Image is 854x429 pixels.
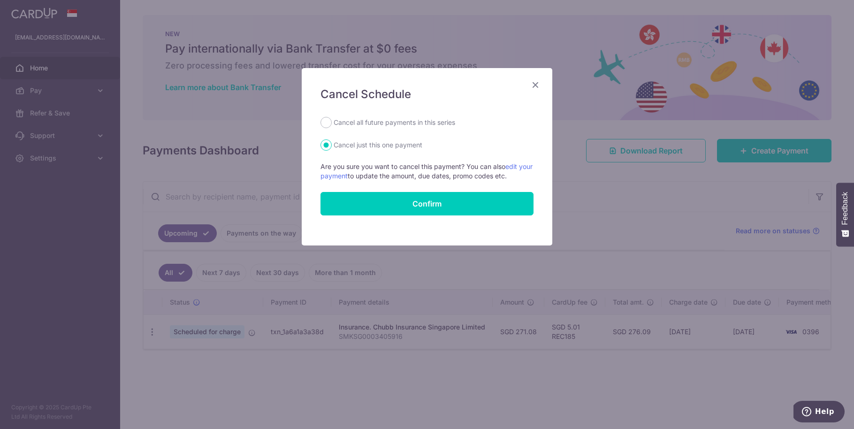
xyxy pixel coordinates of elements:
label: Cancel just this one payment [334,139,422,151]
label: Cancel all future payments in this series [334,117,455,128]
h5: Cancel Schedule [320,87,534,102]
button: Close [530,79,541,91]
button: Feedback - Show survey [836,183,854,246]
iframe: Opens a widget where you can find more information [793,401,845,424]
p: Are you sure you want to cancel this payment? You can also to update the amount, due dates, promo... [320,162,534,181]
button: Confirm [320,192,534,215]
span: Feedback [841,192,849,225]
